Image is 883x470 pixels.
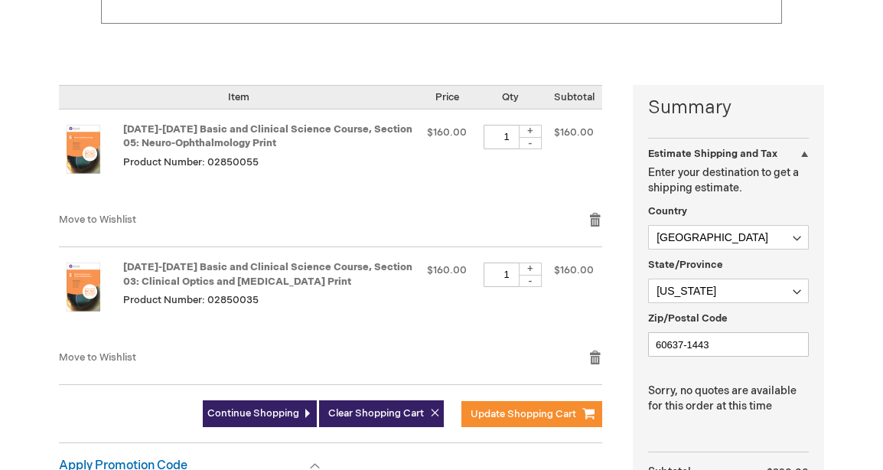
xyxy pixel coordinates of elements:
[519,263,542,276] div: +
[59,263,108,312] img: 2025-2026 Basic and Clinical Science Course, Section 03: Clinical Optics and Vision Rehabilitatio...
[519,137,542,149] div: -
[59,125,108,174] img: 2025-2026 Basic and Clinical Science Course, Section 05: Neuro-Ophthalmology Print
[203,400,317,427] a: Continue Shopping
[59,214,136,226] a: Move to Wishlist
[328,407,424,419] span: Clear Shopping Cart
[648,384,809,414] p: Sorry, no quotes are available for this order at this time
[461,401,602,427] button: Update Shopping Cart
[427,126,467,139] span: $160.00
[123,261,412,288] a: [DATE]-[DATE] Basic and Clinical Science Course, Section 03: Clinical Optics and [MEDICAL_DATA] P...
[59,263,123,335] a: 2025-2026 Basic and Clinical Science Course, Section 03: Clinical Optics and Vision Rehabilitatio...
[648,165,809,196] p: Enter your destination to get a shipping estimate.
[519,125,542,138] div: +
[554,264,594,276] span: $160.00
[435,91,459,103] span: Price
[59,351,136,364] a: Move to Wishlist
[59,125,123,197] a: 2025-2026 Basic and Clinical Science Course, Section 05: Neuro-Ophthalmology Print
[648,95,809,121] strong: Summary
[648,259,723,271] span: State/Province
[648,205,687,217] span: Country
[519,275,542,287] div: -
[471,408,576,420] span: Update Shopping Cart
[319,400,444,427] button: Clear Shopping Cart
[648,148,777,160] strong: Estimate Shipping and Tax
[123,294,259,306] span: Product Number: 02850035
[123,156,259,168] span: Product Number: 02850055
[123,123,412,150] a: [DATE]-[DATE] Basic and Clinical Science Course, Section 05: Neuro-Ophthalmology Print
[228,91,249,103] span: Item
[207,407,299,419] span: Continue Shopping
[554,91,595,103] span: Subtotal
[502,91,519,103] span: Qty
[484,125,529,149] input: Qty
[427,264,467,276] span: $160.00
[648,312,728,325] span: Zip/Postal Code
[484,263,529,287] input: Qty
[554,126,594,139] span: $160.00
